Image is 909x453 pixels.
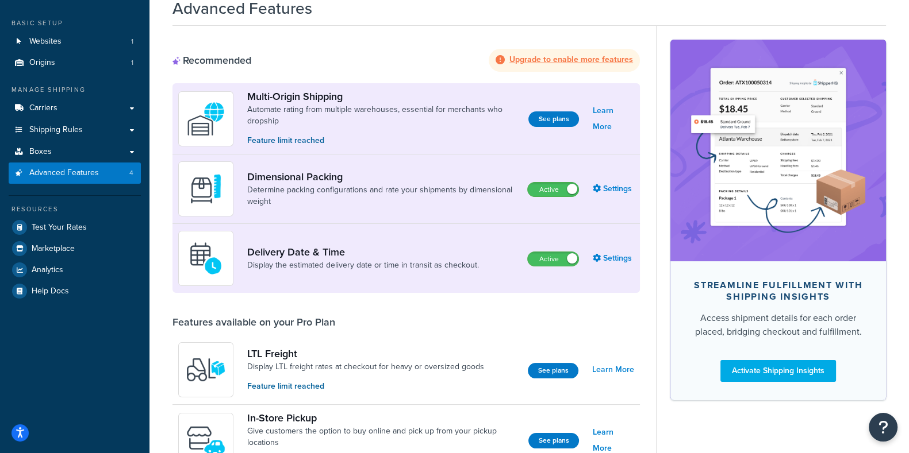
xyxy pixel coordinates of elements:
img: DTVBYsAAAAAASUVORK5CYII= [186,169,226,209]
a: Learn More [593,103,634,135]
a: Determine packing configurations and rate your shipments by dimensional weight [247,184,518,207]
a: Display LTL freight rates at checkout for heavy or oversized goods [247,361,484,373]
a: Origins1 [9,52,141,73]
p: Feature limit reached [247,380,484,393]
span: Origins [29,58,55,68]
a: Multi-Origin Shipping [247,90,519,103]
li: Advanced Features [9,162,141,184]
p: Feature limit reached [247,134,519,147]
img: WatD5o0RtDAAAAAElFTkSuQmCC [186,99,226,139]
div: Access shipment details for each order placed, bridging checkout and fulfillment. [689,311,868,339]
span: 1 [131,37,133,47]
a: Marketplace [9,238,141,259]
a: LTL Freight [247,347,484,360]
span: Shipping Rules [29,125,83,135]
span: Analytics [32,265,63,275]
span: Carriers [29,103,57,113]
a: Shipping Rules [9,119,141,141]
span: Marketplace [32,244,75,254]
li: Origins [9,52,141,73]
div: Manage Shipping [9,85,141,95]
a: Settings [593,250,634,266]
a: Activate Shipping Insights [720,360,836,382]
div: Features available on your Pro Plan [172,316,335,328]
a: Websites1 [9,31,141,52]
label: Active [528,252,578,266]
a: Give customers the option to buy online and pick up from your pickup locations [247,425,519,448]
a: Settings [593,181,634,197]
a: Test Your Rates [9,217,141,238]
a: In-Store Pickup [247,412,519,424]
label: Active [528,183,578,196]
a: Dimensional Packing [247,171,518,183]
span: Websites [29,37,62,47]
button: See plans [528,363,578,378]
span: Boxes [29,147,52,157]
div: Basic Setup [9,18,141,28]
strong: Upgrade to enable more features [509,53,633,65]
a: Analytics [9,260,141,280]
button: Open Resource Center [869,413,898,442]
span: Test Your Rates [32,223,87,233]
img: gfkeb5ejjkALwAAAABJRU5ErkJggg== [186,238,226,278]
span: 4 [129,168,133,178]
a: Help Docs [9,281,141,301]
li: Websites [9,31,141,52]
div: Resources [9,204,141,214]
a: Delivery Date & Time [247,246,479,258]
span: 1 [131,58,133,68]
a: Learn More [592,362,634,378]
button: See plans [528,433,579,448]
a: Display the estimated delivery date or time in transit as checkout. [247,260,479,271]
button: See plans [528,111,579,127]
a: Automate rating from multiple warehouses, essential for merchants who dropship [247,104,519,127]
span: Help Docs [32,286,69,296]
span: Advanced Features [29,168,99,178]
img: feature-image-si-e24932ea9b9fcd0ff835db86be1ff8d589347e8876e1638d903ea230a36726be.png [688,57,869,244]
a: Advanced Features4 [9,162,141,184]
div: Recommended [172,54,251,67]
a: Carriers [9,98,141,119]
img: y79ZsPf0fXUFUhFXDzUgf+ktZg5F2+ohG75+v3d2s1D9TjoU8PiyCIluIjV41seZevKCRuEjTPPOKHJsQcmKCXGdfprl3L4q7... [186,350,226,390]
div: Streamline Fulfillment with Shipping Insights [689,280,868,303]
a: Boxes [9,141,141,162]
